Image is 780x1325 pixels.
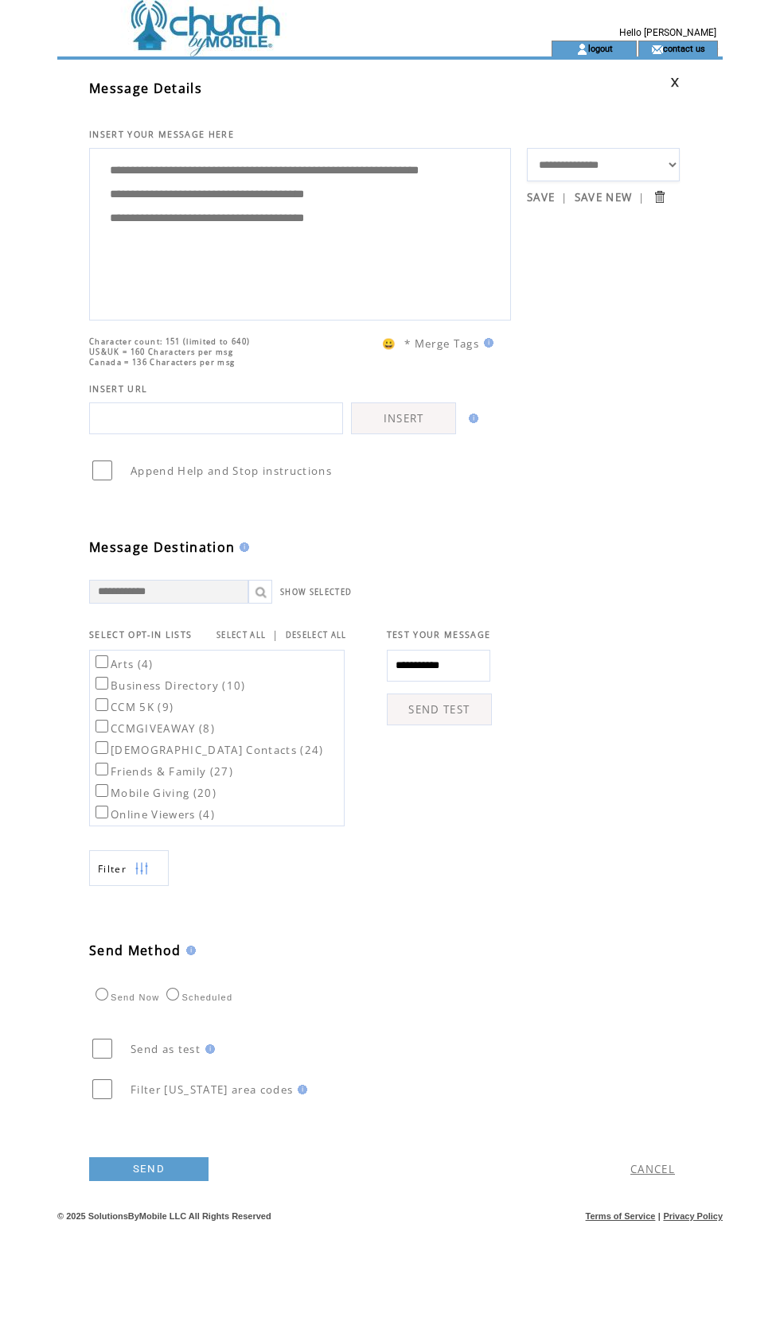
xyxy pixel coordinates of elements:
[387,694,492,725] a: SEND TEST
[166,988,179,1001] input: Scheduled
[89,538,235,556] span: Message Destination
[89,942,181,959] span: Send Method
[575,190,633,204] a: SAVE NEW
[561,190,567,204] span: |
[96,677,108,690] input: Business Directory (10)
[351,402,456,434] a: INSERT
[619,27,716,38] span: Hello [PERSON_NAME]
[92,743,324,757] label: [DEMOGRAPHIC_DATA] Contacts (24)
[663,43,705,53] a: contact us
[57,1211,271,1221] span: © 2025 SolutionsByMobile LLC All Rights Reserved
[181,946,196,955] img: help.gif
[527,190,555,204] a: SAVE
[96,763,108,775] input: Friends & Family (27)
[96,720,108,732] input: CCMGIVEAWAY (8)
[92,764,233,779] label: Friends & Family (27)
[96,655,108,668] input: Arts (4)
[382,336,396,351] span: 😀
[464,414,478,423] img: help.gif
[272,628,279,642] span: |
[588,43,613,53] a: logout
[92,993,159,1002] label: Send Now
[201,1044,215,1054] img: help.gif
[92,807,215,822] label: Online Viewers (4)
[586,1211,656,1221] a: Terms of Service
[96,741,108,754] input: [DEMOGRAPHIC_DATA] Contacts (24)
[280,587,352,597] a: SHOW SELECTED
[293,1085,307,1094] img: help.gif
[92,700,174,714] label: CCM 5K (9)
[96,698,108,711] input: CCM 5K (9)
[131,1082,293,1097] span: Filter [US_STATE] area codes
[630,1162,675,1176] a: CANCEL
[651,43,663,56] img: contact_us_icon.gif
[404,336,479,351] span: * Merge Tags
[89,1157,209,1181] a: SEND
[89,347,233,357] span: US&UK = 160 Characters per msg
[92,678,246,693] label: Business Directory (10)
[658,1211,661,1221] span: |
[652,189,667,204] input: Submit
[96,988,108,1001] input: Send Now
[162,993,232,1002] label: Scheduled
[89,383,147,394] span: INSERT URL
[216,630,266,640] a: SELECT ALL
[135,851,149,887] img: filters.png
[235,542,249,552] img: help.gif
[479,338,493,348] img: help.gif
[131,1042,201,1056] span: Send as test
[89,80,202,97] span: Message Details
[92,786,216,800] label: Mobile Giving (20)
[92,657,154,671] label: Arts (4)
[387,629,491,640] span: TEST YOUR MESSAGE
[89,629,192,640] span: SELECT OPT-IN LISTS
[98,862,127,876] span: Show filters
[576,43,588,56] img: account_icon.gif
[89,129,234,140] span: INSERT YOUR MESSAGE HERE
[96,784,108,797] input: Mobile Giving (20)
[638,190,645,204] span: |
[663,1211,723,1221] a: Privacy Policy
[131,464,332,478] span: Append Help and Stop instructions
[92,721,215,736] label: CCMGIVEAWAY (8)
[89,336,250,347] span: Character count: 151 (limited to 640)
[89,850,169,886] a: Filter
[96,806,108,818] input: Online Viewers (4)
[286,630,347,640] a: DESELECT ALL
[89,357,235,367] span: Canada = 136 Characters per msg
